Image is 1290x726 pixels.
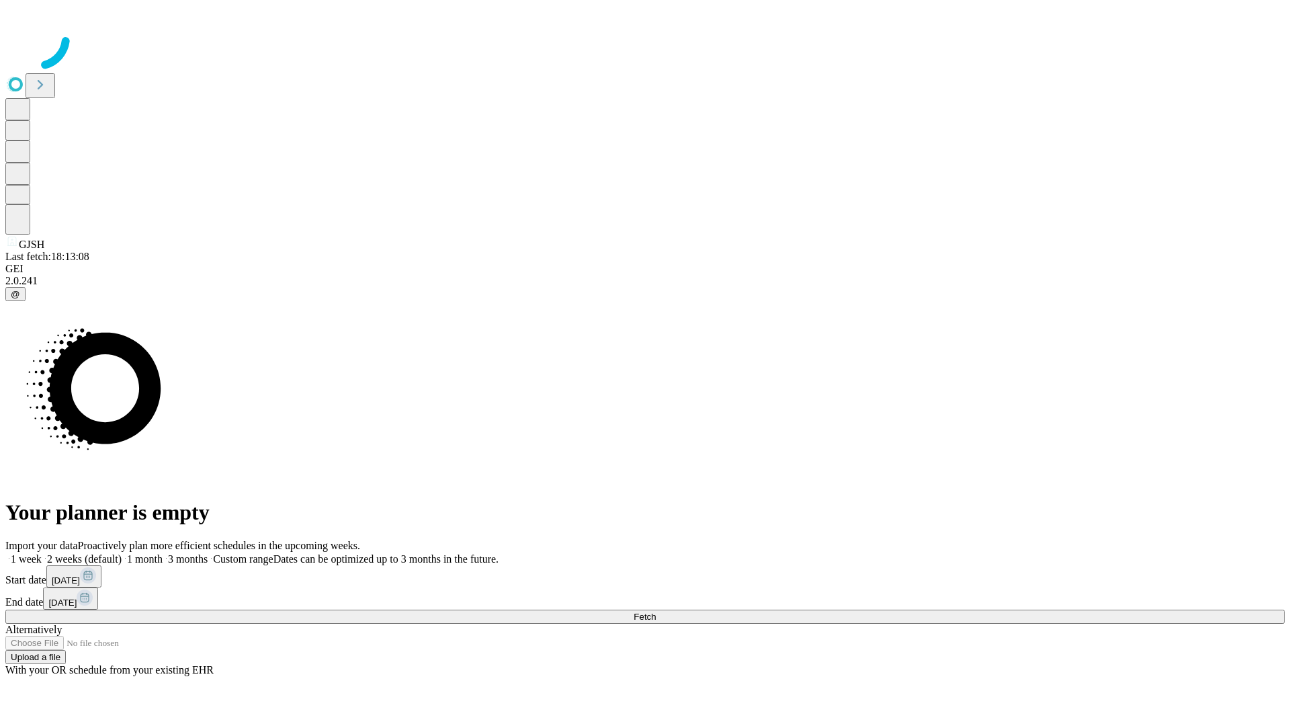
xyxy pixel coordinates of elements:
[5,275,1285,287] div: 2.0.241
[5,610,1285,624] button: Fetch
[46,565,101,588] button: [DATE]
[634,612,656,622] span: Fetch
[5,650,66,664] button: Upload a file
[5,500,1285,525] h1: Your planner is empty
[48,598,77,608] span: [DATE]
[78,540,360,551] span: Proactively plan more efficient schedules in the upcoming weeks.
[168,553,208,565] span: 3 months
[273,553,499,565] span: Dates can be optimized up to 3 months in the future.
[5,287,26,301] button: @
[5,624,62,635] span: Alternatively
[5,251,89,262] span: Last fetch: 18:13:08
[127,553,163,565] span: 1 month
[5,540,78,551] span: Import your data
[11,289,20,299] span: @
[5,664,214,676] span: With your OR schedule from your existing EHR
[213,553,273,565] span: Custom range
[5,588,1285,610] div: End date
[5,565,1285,588] div: Start date
[11,553,42,565] span: 1 week
[52,575,80,586] span: [DATE]
[47,553,122,565] span: 2 weeks (default)
[5,263,1285,275] div: GEI
[19,239,44,250] span: GJSH
[43,588,98,610] button: [DATE]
